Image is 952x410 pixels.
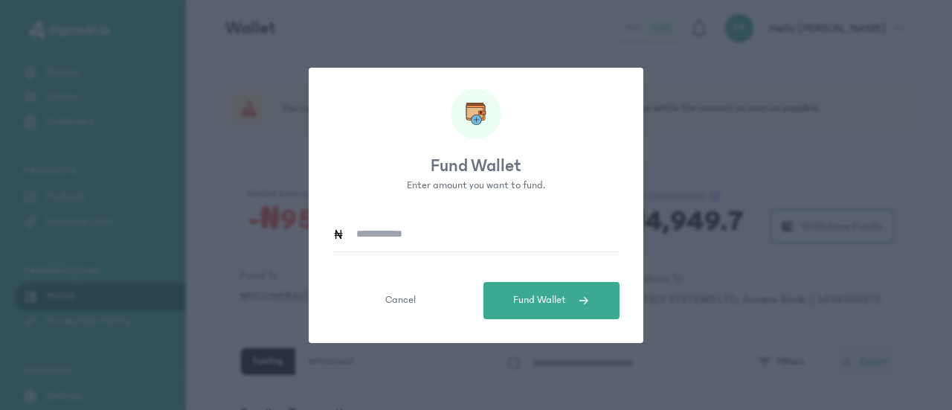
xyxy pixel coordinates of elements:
button: Fund Wallet [483,282,620,319]
button: Cancel [332,282,469,319]
span: Fund Wallet [513,292,566,308]
p: Enter amount you want to fund. [309,178,643,193]
p: Fund Wallet [309,154,643,178]
span: Cancel [385,292,416,308]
